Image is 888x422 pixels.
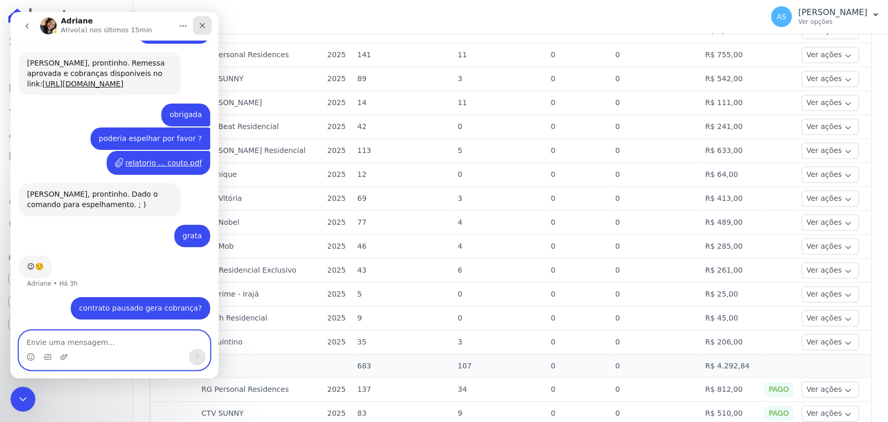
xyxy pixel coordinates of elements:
td: Art Prime - Irajá [197,283,323,306]
button: Ver ações [802,334,859,350]
button: Ver ações [802,286,859,302]
td: 141 [353,43,454,67]
td: 0 [611,354,701,378]
td: 0 [547,43,611,67]
button: Ver ações [802,167,859,183]
td: CTV SUNNY [197,67,323,91]
p: [PERSON_NAME] [798,7,867,18]
td: 0 [611,330,701,354]
button: Ver ações [802,381,859,398]
td: 35 [353,330,454,354]
iframe: Intercom live chat [10,12,218,378]
td: R$ 45,00 [701,306,760,330]
td: 0 [611,235,701,259]
td: 0 [611,378,701,402]
td: 14 [353,91,454,115]
td: R$ 812,00 [701,378,760,402]
div: Adriane • Há 3h [17,268,67,275]
button: Ver ações [802,95,859,111]
td: 0 [611,259,701,283]
iframe: Intercom live chat [10,387,35,412]
td: 2025 [323,330,353,354]
td: 683 [353,354,454,378]
td: 0 [547,163,611,187]
button: Ver ações [802,71,859,87]
a: Transferências [4,169,128,189]
div: poderia espelhar por favor ? [80,116,200,138]
td: R$ 755,00 [701,43,760,67]
td: 0 [611,187,701,211]
td: 2025 [323,283,353,306]
button: Ver ações [802,214,859,231]
td: 0 [454,283,547,306]
td: 2025 [323,43,353,67]
td: 0 [611,91,701,115]
button: Seletor de emoji [16,341,24,349]
td: 34 [454,378,547,402]
td: 42 [353,115,454,139]
td: R$ 633,00 [701,139,760,163]
div: grata [164,213,200,236]
button: Ver ações [802,238,859,254]
td: 0 [611,211,701,235]
td: CTV Vitória [197,187,323,211]
div: poderia espelhar por favor ? [88,122,191,132]
div: Andreza diz… [8,285,200,321]
div: [PERSON_NAME], prontinho. Remessa aprovada e cobranças disponiveis no link: [17,46,162,77]
td: [PERSON_NAME] [197,91,323,115]
button: Seletor de Gif [33,341,41,349]
td: R$ 285,00 [701,235,760,259]
div: Pago [764,406,793,421]
div: Adriane diz… [8,40,200,92]
span: AS [777,13,786,20]
td: 0 [547,235,611,259]
div: grata [172,219,191,229]
td: 0 [454,115,547,139]
td: [PERSON_NAME] Residencial [197,139,323,163]
td: 0 [611,67,701,91]
td: R$ 542,00 [701,67,760,91]
button: Ver ações [802,310,859,326]
button: Enviar mensagem… [178,337,195,353]
td: 0 [547,306,611,330]
div: Andreza diz… [8,116,200,139]
div: obrigada [151,92,200,114]
td: 113 [353,139,454,163]
div: contrato pausado gera cobrança? [69,291,191,302]
td: 137 [353,378,454,402]
td: RG Personal Residences [197,43,323,67]
div: Fechar [183,4,201,23]
a: Recebíveis [4,268,128,289]
td: 0 [547,67,611,91]
td: 4 [454,211,547,235]
td: 2025 [323,91,353,115]
a: relatorio ... couto.pdf [105,145,191,157]
td: 12 [353,163,454,187]
td: R$ 111,00 [701,91,760,115]
td: CTV Mob [197,235,323,259]
button: AS [PERSON_NAME] Ver opções [763,2,888,31]
td: R$ 413,00 [701,187,760,211]
button: Início [163,4,183,24]
div: obrigada [159,98,191,108]
td: 69 [353,187,454,211]
td: 0 [547,354,611,378]
div: Andreza diz… [8,92,200,116]
td: 2025 [323,187,353,211]
div: contrato pausado gera cobrança? [60,285,200,308]
td: 3 [454,67,547,91]
p: Ativo(a) nos últimos 15min [50,13,142,23]
td: 0 [547,283,611,306]
div: Pago [764,382,793,397]
td: 0 [611,163,701,187]
td: 5 [454,139,547,163]
div: Andreza diz… [8,9,200,41]
td: 43 [353,259,454,283]
td: 3 [454,187,547,211]
td: 77 [353,211,454,235]
textarea: Envie uma mensagem... [9,319,199,337]
p: Ver opções [798,18,867,26]
td: 107 [454,354,547,378]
